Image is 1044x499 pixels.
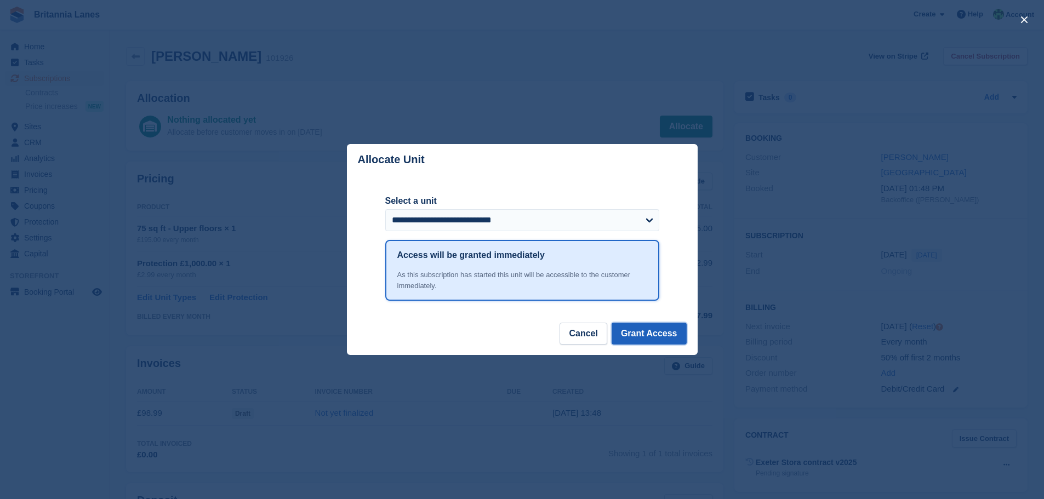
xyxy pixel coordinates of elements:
[1016,11,1033,28] button: close
[560,323,607,345] button: Cancel
[385,194,659,208] label: Select a unit
[358,153,425,166] p: Allocate Unit
[612,323,687,345] button: Grant Access
[397,269,647,291] div: As this subscription has started this unit will be accessible to the customer immediately.
[397,249,545,262] h1: Access will be granted immediately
